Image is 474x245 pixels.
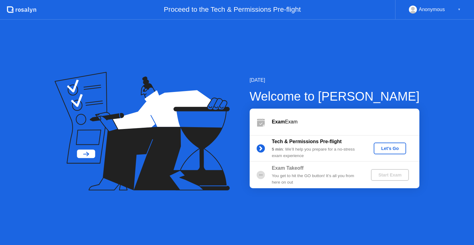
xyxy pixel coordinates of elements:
[250,77,420,84] div: [DATE]
[272,118,419,126] div: Exam
[272,165,304,171] b: Exam Takeoff
[373,172,406,177] div: Start Exam
[272,146,361,159] div: : We’ll help you prepare for a no-stress exam experience
[419,6,445,14] div: Anonymous
[371,169,409,181] button: Start Exam
[272,119,285,124] b: Exam
[374,143,406,154] button: Let's Go
[272,173,361,185] div: You get to hit the GO button! It’s all you from here on out
[376,146,404,151] div: Let's Go
[250,87,420,106] div: Welcome to [PERSON_NAME]
[272,147,283,152] b: 5 min
[272,139,342,144] b: Tech & Permissions Pre-flight
[458,6,461,14] div: ▼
